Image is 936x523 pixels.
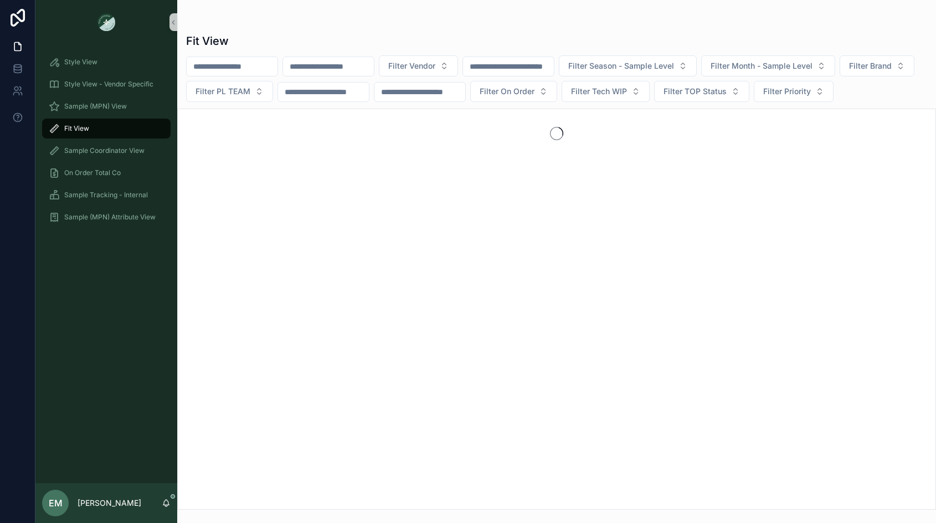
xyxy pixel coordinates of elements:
[42,96,171,116] a: Sample (MPN) View
[711,60,812,71] span: Filter Month - Sample Level
[559,55,697,76] button: Select Button
[42,141,171,161] a: Sample Coordinator View
[849,60,892,71] span: Filter Brand
[379,55,458,76] button: Select Button
[664,86,727,97] span: Filter TOP Status
[42,74,171,94] a: Style View - Vendor Specific
[97,13,115,31] img: App logo
[562,81,650,102] button: Select Button
[42,185,171,205] a: Sample Tracking - Internal
[64,124,89,133] span: Fit View
[64,168,121,177] span: On Order Total Co
[388,60,435,71] span: Filter Vendor
[186,81,273,102] button: Select Button
[78,498,141,509] p: [PERSON_NAME]
[470,81,557,102] button: Select Button
[42,163,171,183] a: On Order Total Co
[42,52,171,72] a: Style View
[754,81,834,102] button: Select Button
[64,213,156,222] span: Sample (MPN) Attribute View
[840,55,914,76] button: Select Button
[763,86,811,97] span: Filter Priority
[571,86,627,97] span: Filter Tech WIP
[186,33,229,49] h1: Fit View
[35,44,177,242] div: scrollable content
[480,86,534,97] span: Filter On Order
[42,207,171,227] a: Sample (MPN) Attribute View
[64,191,148,199] span: Sample Tracking - Internal
[42,119,171,139] a: Fit View
[64,146,145,155] span: Sample Coordinator View
[64,102,127,111] span: Sample (MPN) View
[64,80,153,89] span: Style View - Vendor Specific
[654,81,749,102] button: Select Button
[568,60,674,71] span: Filter Season - Sample Level
[64,58,97,66] span: Style View
[701,55,835,76] button: Select Button
[196,86,250,97] span: Filter PL TEAM
[49,496,63,510] span: EM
